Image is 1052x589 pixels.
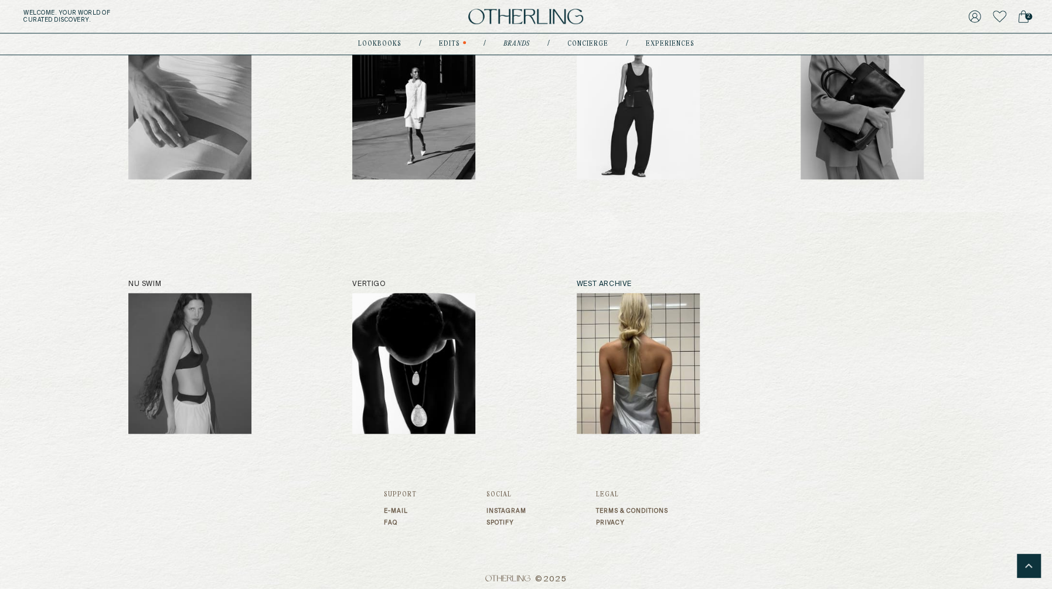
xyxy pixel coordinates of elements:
[358,41,401,47] a: lookbooks
[352,26,475,179] a: Liberowe
[1018,8,1029,25] a: 2
[577,39,700,179] img: Matteau
[1025,13,1032,20] span: 2
[484,39,486,49] div: /
[384,519,417,526] a: FAQ
[503,41,530,47] a: Brands
[128,293,251,434] img: Nu Swim
[577,280,700,434] a: West Archive
[577,26,700,179] a: [PERSON_NAME]
[801,39,924,179] img: Metier
[384,491,417,498] h3: Support
[352,280,475,434] a: Vertigo
[577,280,700,288] h2: West Archive
[352,39,475,179] img: Liberowe
[419,39,421,49] div: /
[567,41,608,47] a: concierge
[596,491,668,498] h3: Legal
[596,508,668,515] a: Terms & Conditions
[801,26,924,179] a: Metier
[128,280,251,288] h2: Nu Swim
[352,280,475,288] h2: Vertigo
[128,26,251,179] a: Kye Intimates
[626,39,628,49] div: /
[468,9,583,25] img: logo
[384,575,668,584] span: © 2025
[486,519,526,526] a: Spotify
[577,293,700,434] img: West Archive
[596,519,668,526] a: Privacy
[128,280,251,434] a: Nu Swim
[128,39,251,179] img: Kye Intimates
[486,508,526,515] a: Instagram
[547,39,550,49] div: /
[646,41,694,47] a: experiences
[352,293,475,434] img: Vertigo
[486,491,526,498] h3: Social
[384,508,417,515] a: E-mail
[23,9,325,23] h5: Welcome . Your world of curated discovery.
[439,41,460,47] a: Edits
